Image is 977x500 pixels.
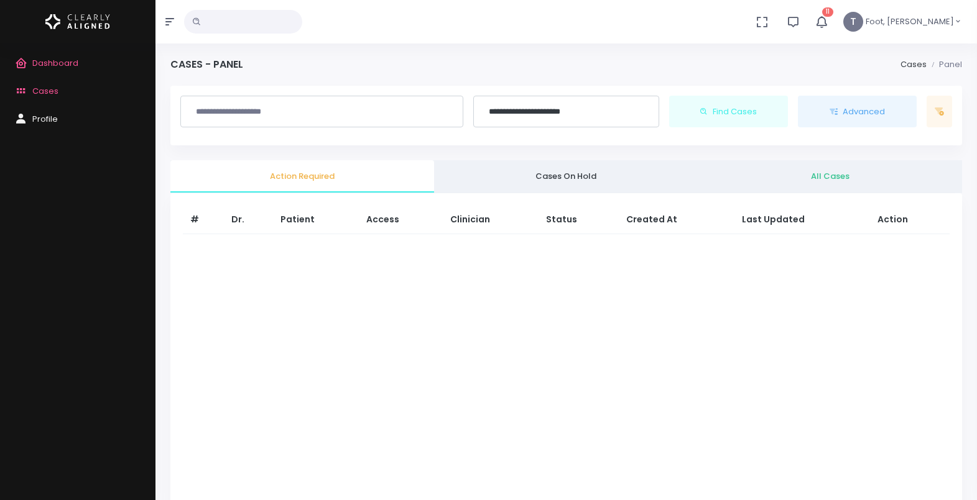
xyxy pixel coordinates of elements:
[359,206,443,234] th: Access
[32,113,58,125] span: Profile
[170,58,243,70] h4: Cases - Panel
[822,7,833,17] span: 11
[539,206,619,234] th: Status
[32,85,58,97] span: Cases
[927,58,962,71] li: Panel
[734,206,871,234] th: Last Updated
[870,206,950,234] th: Action
[669,96,788,128] button: Find Cases
[843,12,863,32] span: T
[224,206,273,234] th: Dr.
[708,170,952,183] span: All Cases
[866,16,954,28] span: Foot, [PERSON_NAME]
[180,170,424,183] span: Action Required
[444,170,688,183] span: Cases On Hold
[32,57,78,69] span: Dashboard
[901,58,927,70] a: Cases
[798,96,917,128] button: Advanced
[273,206,359,234] th: Patient
[619,206,734,234] th: Created At
[45,9,110,35] img: Logo Horizontal
[443,206,539,234] th: Clinician
[183,206,224,234] th: #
